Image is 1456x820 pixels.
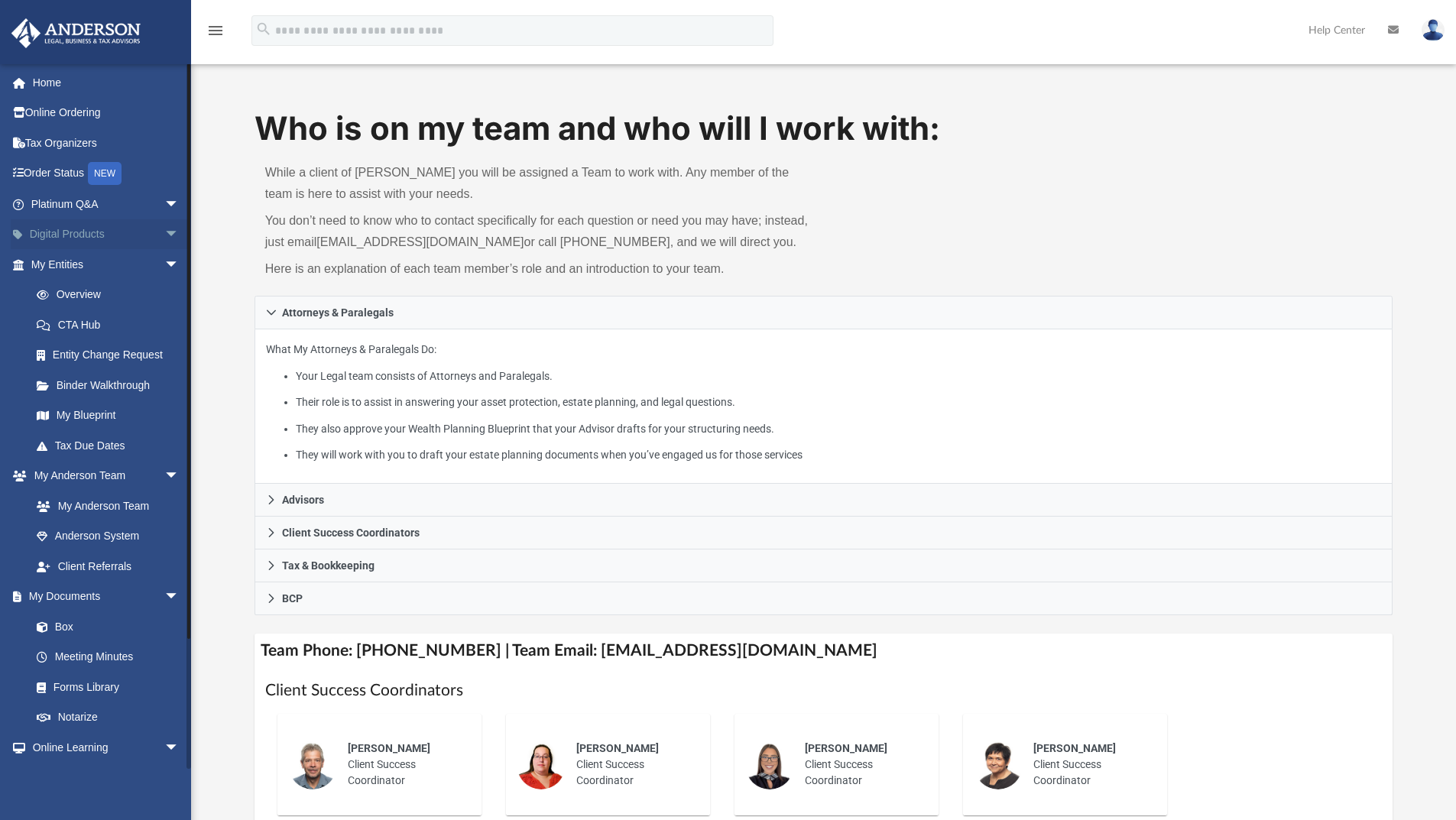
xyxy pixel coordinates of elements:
[316,235,524,248] a: [EMAIL_ADDRESS][DOMAIN_NAME]
[296,393,1381,412] li: Their role is to assist in answering your asset protection, estate planning, and legal questions.
[7,18,145,48] img: Anderson Advisors Platinum Portal
[1422,19,1445,41] img: User Pic
[164,461,195,492] span: arrow_drop_down
[255,582,1393,615] a: BCP
[288,741,337,789] img: thumbnail
[11,461,195,491] a: My Anderson Teamarrow_drop_down
[21,430,203,461] a: Tax Due Dates
[296,367,1381,386] li: Your Legal team consists of Attorneys and Paralegals.
[265,210,813,253] p: You don’t need to know who to contact specifically for each question or need you may have; instea...
[11,732,195,763] a: Online Learningarrow_drop_down
[517,741,566,789] img: thumbnail
[255,484,1393,517] a: Advisors
[88,162,122,185] div: NEW
[11,67,203,98] a: Home
[265,679,1383,702] h1: Client Success Coordinators
[255,549,1393,582] a: Tax & Bookkeeping
[337,730,471,799] div: Client Success Coordinator
[255,517,1393,549] a: Client Success Coordinators
[206,29,225,40] a: menu
[11,158,203,190] a: Order StatusNEW
[21,521,195,552] a: Anderson System
[21,310,203,340] a: CTA Hub
[576,742,659,754] span: [PERSON_NAME]
[255,634,1393,668] h4: Team Phone: [PHONE_NUMBER] | Team Email: [EMAIL_ADDRESS][DOMAIN_NAME]
[164,249,195,280] span: arrow_drop_down
[296,446,1381,465] li: They will work with you to draft your estate planning documents when you’ve engaged us for those ...
[21,642,195,673] a: Meeting Minutes
[282,593,303,604] span: BCP
[255,106,1393,151] h1: Who is on my team and who will I work with:
[1033,742,1116,754] span: [PERSON_NAME]
[164,189,195,220] span: arrow_drop_down
[11,219,203,250] a: Digital Productsarrow_drop_down
[21,370,203,400] a: Binder Walkthrough
[255,21,272,37] i: search
[282,527,420,538] span: Client Success Coordinators
[282,307,394,318] span: Attorneys & Paralegals
[164,732,195,763] span: arrow_drop_down
[255,296,1393,329] a: Attorneys & Paralegals
[296,420,1381,439] li: They also approve your Wealth Planning Blueprint that your Advisor drafts for your structuring ne...
[265,162,813,205] p: While a client of [PERSON_NAME] you will be assigned a Team to work with. Any member of the team ...
[266,340,1382,465] p: What My Attorneys & Paralegals Do:
[255,329,1393,485] div: Attorneys & Paralegals
[282,560,375,571] span: Tax & Bookkeeping
[794,730,928,799] div: Client Success Coordinator
[164,219,195,251] span: arrow_drop_down
[265,258,813,280] p: Here is an explanation of each team member’s role and an introduction to your team.
[282,494,324,505] span: Advisors
[805,742,887,754] span: [PERSON_NAME]
[11,98,203,128] a: Online Ordering
[11,128,203,158] a: Tax Organizers
[21,551,195,582] a: Client Referrals
[11,582,195,612] a: My Documentsarrow_drop_down
[21,672,187,702] a: Forms Library
[11,189,203,219] a: Platinum Q&Aarrow_drop_down
[21,702,195,733] a: Notarize
[21,280,203,310] a: Overview
[21,611,187,642] a: Box
[11,249,203,280] a: My Entitiesarrow_drop_down
[21,340,203,371] a: Entity Change Request
[21,400,195,431] a: My Blueprint
[1023,730,1156,799] div: Client Success Coordinator
[348,742,430,754] span: [PERSON_NAME]
[206,21,225,40] i: menu
[566,730,699,799] div: Client Success Coordinator
[164,582,195,613] span: arrow_drop_down
[21,491,187,521] a: My Anderson Team
[745,741,794,789] img: thumbnail
[21,763,195,793] a: Courses
[974,741,1023,789] img: thumbnail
